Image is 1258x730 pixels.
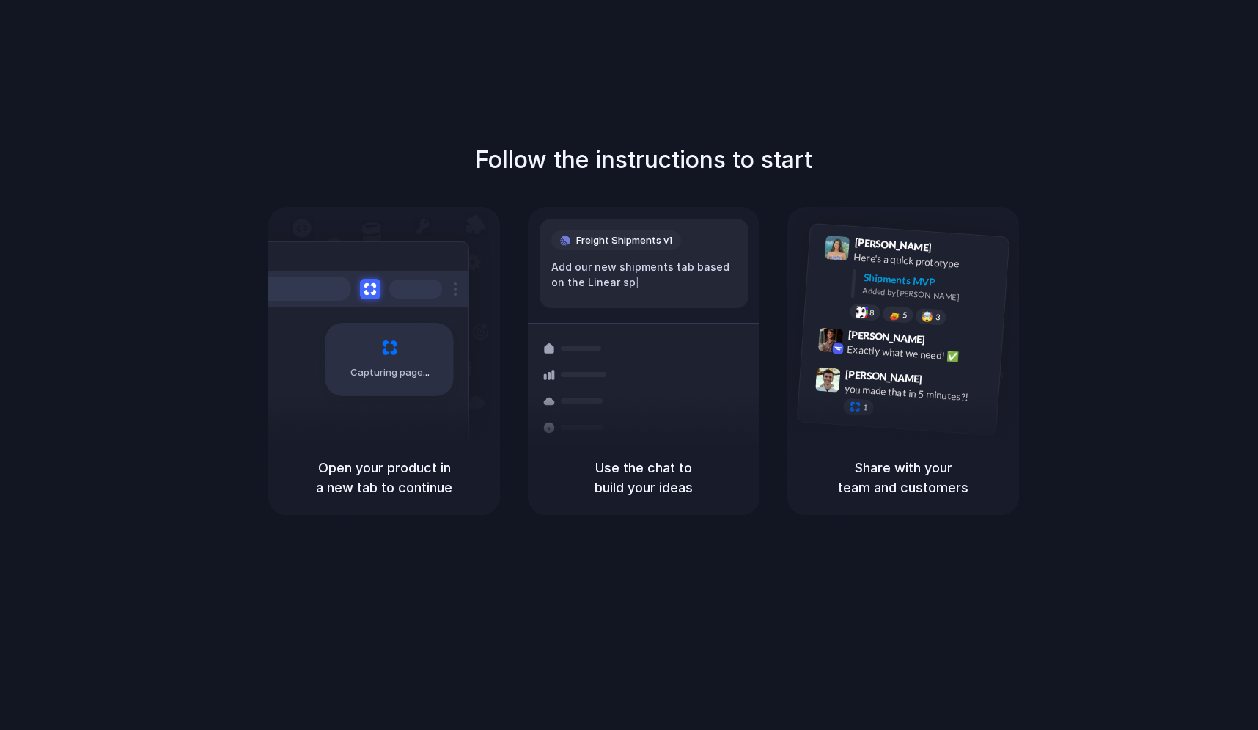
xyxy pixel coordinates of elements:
[863,404,868,412] span: 1
[286,458,482,497] h5: Open your product in a new tab to continue
[545,458,742,497] h5: Use the chat to build your ideas
[935,313,941,321] span: 3
[936,241,966,258] span: 9:41 AM
[576,233,672,248] span: Freight Shipments v1
[902,310,908,318] span: 5
[350,365,432,380] span: Capturing page
[863,269,998,293] div: Shipments MVP
[847,326,925,347] span: [PERSON_NAME]
[636,277,639,288] span: |
[922,311,934,322] div: 🤯
[805,458,1001,497] h5: Share with your team and customers
[844,381,990,406] div: you made that in 5 minutes?!
[927,373,957,390] span: 9:47 AM
[551,259,737,291] div: Add our new shipments tab based on the Linear sp
[853,249,1000,274] div: Here's a quick prototype
[475,142,812,178] h1: Follow the instructions to start
[845,365,923,387] span: [PERSON_NAME]
[847,341,993,366] div: Exactly what we need! ✅
[869,308,875,316] span: 8
[854,234,932,255] span: [PERSON_NAME]
[862,285,997,306] div: Added by [PERSON_NAME]
[930,333,960,351] span: 9:42 AM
